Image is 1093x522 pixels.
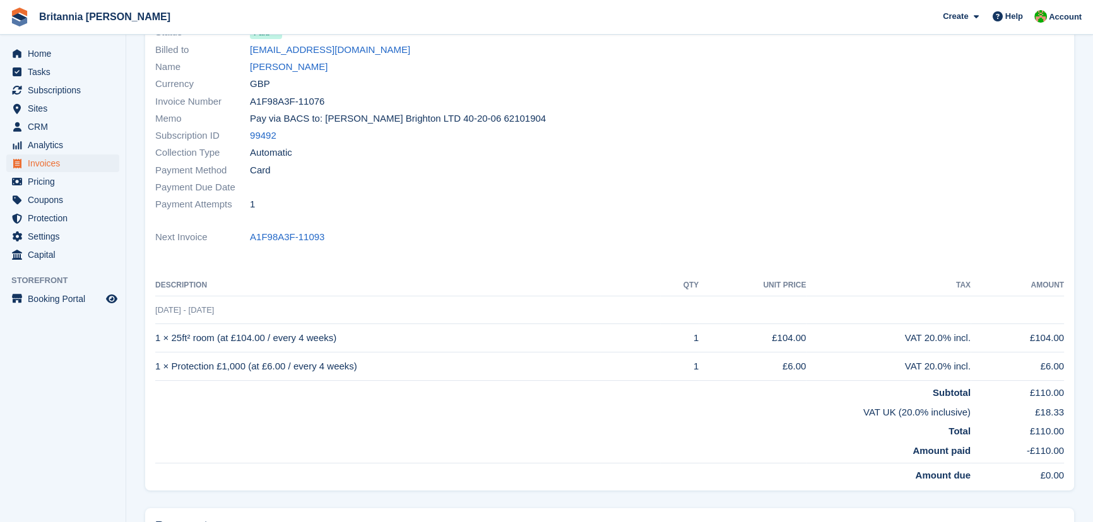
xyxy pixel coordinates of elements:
[155,324,660,352] td: 1 × 25ft² room (at £104.00 / every 4 weeks)
[155,95,250,109] span: Invoice Number
[28,118,103,136] span: CRM
[6,191,119,209] a: menu
[660,352,699,381] td: 1
[155,129,250,143] span: Subscription ID
[155,197,250,212] span: Payment Attempts
[971,381,1064,400] td: £110.00
[971,352,1064,381] td: £6.00
[6,228,119,245] a: menu
[6,173,119,190] a: menu
[971,400,1064,420] td: £18.33
[28,63,103,81] span: Tasks
[104,291,119,306] a: Preview store
[6,290,119,308] a: menu
[806,275,971,296] th: Tax
[250,43,410,57] a: [EMAIL_ADDRESS][DOMAIN_NAME]
[971,275,1064,296] th: Amount
[155,146,250,160] span: Collection Type
[11,274,126,287] span: Storefront
[933,387,971,398] strong: Subtotal
[913,445,971,456] strong: Amount paid
[155,305,214,315] span: [DATE] - [DATE]
[28,246,103,264] span: Capital
[6,100,119,117] a: menu
[699,324,806,352] td: £104.00
[155,163,250,178] span: Payment Method
[699,275,806,296] th: Unit Price
[915,470,971,480] strong: Amount due
[6,209,119,227] a: menu
[250,95,324,109] span: A1F98A3F-11076
[806,359,971,374] div: VAT 20.0% incl.
[28,228,103,245] span: Settings
[28,173,103,190] span: Pricing
[155,400,971,420] td: VAT UK (20.0% inclusive)
[1049,11,1082,23] span: Account
[6,81,119,99] a: menu
[971,324,1064,352] td: £104.00
[6,136,119,154] a: menu
[34,6,175,27] a: Britannia [PERSON_NAME]
[6,63,119,81] a: menu
[1034,10,1047,23] img: Wendy Thorp
[948,426,971,436] strong: Total
[971,419,1064,439] td: £110.00
[250,163,271,178] span: Card
[155,60,250,74] span: Name
[971,439,1064,463] td: -£110.00
[660,275,699,296] th: QTY
[155,275,660,296] th: Description
[28,191,103,209] span: Coupons
[699,352,806,381] td: £6.00
[250,60,328,74] a: [PERSON_NAME]
[155,230,250,245] span: Next Invoice
[28,81,103,99] span: Subscriptions
[28,209,103,227] span: Protection
[155,352,660,381] td: 1 × Protection £1,000 (at £6.00 / every 4 weeks)
[250,230,324,245] a: A1F98A3F-11093
[660,324,699,352] td: 1
[28,290,103,308] span: Booking Portal
[6,45,119,62] a: menu
[250,77,270,91] span: GBP
[250,146,292,160] span: Automatic
[806,331,971,345] div: VAT 20.0% incl.
[155,77,250,91] span: Currency
[971,463,1064,483] td: £0.00
[6,246,119,264] a: menu
[250,197,255,212] span: 1
[6,154,119,172] a: menu
[6,118,119,136] a: menu
[155,43,250,57] span: Billed to
[28,100,103,117] span: Sites
[28,45,103,62] span: Home
[943,10,968,23] span: Create
[155,180,250,195] span: Payment Due Date
[250,129,276,143] a: 99492
[1005,10,1023,23] span: Help
[28,136,103,154] span: Analytics
[155,112,250,126] span: Memo
[250,112,546,126] span: Pay via BACS to: [PERSON_NAME] Brighton LTD 40-20-06 62101904
[10,8,29,26] img: stora-icon-8386f47178a22dfd0bd8f6a31ec36ba5ce8667c1dd55bd0f319d3a0aa187defe.svg
[28,154,103,172] span: Invoices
